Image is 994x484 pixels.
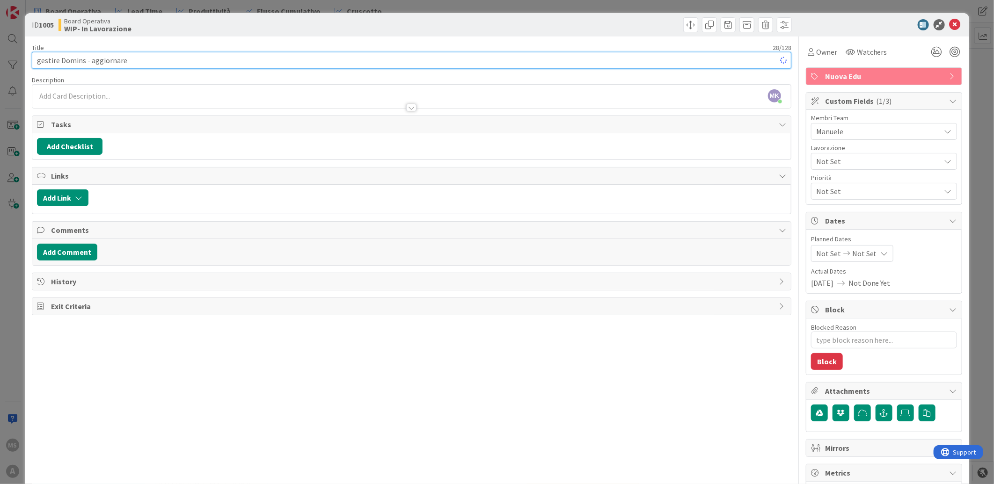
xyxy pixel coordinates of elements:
button: Add Comment [37,244,97,260]
span: Not Set [852,248,877,259]
button: Add Link [37,189,88,206]
div: Lavorazione [811,144,957,151]
span: Metrics [825,467,945,478]
b: WIP- In Lavorazione [64,25,132,32]
span: Comments [51,224,774,236]
span: Manuele [816,126,941,137]
span: Owner [816,46,837,58]
span: ID [32,19,54,30]
span: Support [20,1,43,13]
span: Actual Dates [811,267,957,276]
span: Attachments [825,385,945,397]
span: Dates [825,215,945,226]
span: Nuova Edu [825,71,945,82]
span: Watchers [857,46,887,58]
span: Tasks [51,119,774,130]
div: 28 / 128 [47,43,791,52]
span: History [51,276,774,287]
div: Membri Team [811,115,957,121]
button: Block [811,353,843,370]
span: Not Set [816,186,941,197]
label: Title [32,43,44,52]
span: Planned Dates [811,234,957,244]
span: Links [51,170,774,181]
div: Priorità [811,174,957,181]
b: 1005 [39,20,54,29]
span: ( 1/3 ) [877,96,892,106]
span: Not Set [816,248,841,259]
span: Mirrors [825,442,945,454]
span: Board Operativa [64,17,132,25]
span: Custom Fields [825,95,945,107]
span: Not Done Yet [848,277,891,289]
span: Not Set [816,155,936,168]
span: MK [768,89,781,102]
input: type card name here... [32,52,791,69]
span: [DATE] [811,277,833,289]
span: Block [825,304,945,315]
button: Add Checklist [37,138,102,155]
span: Exit Criteria [51,301,774,312]
span: Description [32,76,64,84]
label: Blocked Reason [811,323,856,332]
